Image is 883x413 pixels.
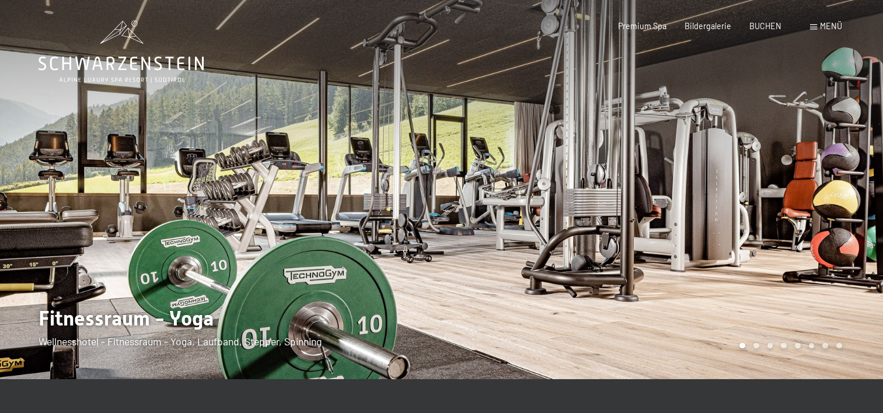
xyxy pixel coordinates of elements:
div: Carousel Page 8 [836,343,842,349]
div: Carousel Page 6 [809,343,815,349]
a: Premium Spa [618,21,666,31]
div: Carousel Page 2 [753,343,759,349]
div: Carousel Page 4 [781,343,787,349]
span: Menü [820,21,842,31]
div: Carousel Pagination [735,343,842,349]
div: Carousel Page 7 [822,343,828,349]
a: BUCHEN [749,21,781,31]
div: Carousel Page 3 [767,343,773,349]
div: Carousel Page 1 (Current Slide) [739,343,745,349]
div: Carousel Page 5 [795,343,801,349]
a: Bildergalerie [685,21,731,31]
